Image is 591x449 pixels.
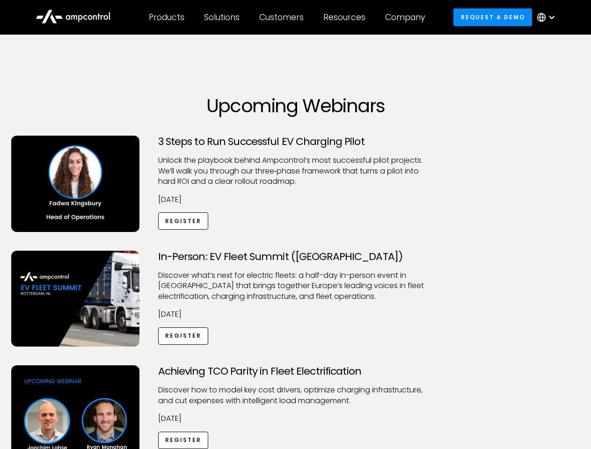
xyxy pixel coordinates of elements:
h3: In-Person: EV Fleet Summit ([GEOGRAPHIC_DATA]) [158,251,433,263]
p: ​Discover what’s next for electric fleets: a half-day in-person event in [GEOGRAPHIC_DATA] that b... [158,270,433,302]
h3: Achieving TCO Parity in Fleet Electrification [158,365,433,377]
div: Solutions [204,12,240,22]
div: Customers [259,12,304,22]
a: Request a demo [453,8,532,26]
div: Resources [323,12,365,22]
h1: Upcoming Webinars [11,94,580,117]
p: [DATE] [158,195,433,205]
div: Company [385,12,425,22]
a: Register [158,327,209,345]
p: Unlock the playbook behind Ampcontrol’s most successful pilot projects. We’ll walk you through ou... [158,155,433,187]
p: [DATE] [158,413,433,424]
h3: 3 Steps to Run Successful EV Charging Pilot [158,136,433,148]
div: Products [149,12,184,22]
p: Discover how to model key cost drivers, optimize charging infrastructure, and cut expenses with i... [158,385,433,406]
a: Register [158,212,209,230]
p: [DATE] [158,309,433,319]
a: Register [158,432,209,449]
